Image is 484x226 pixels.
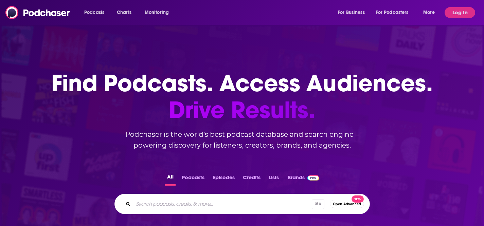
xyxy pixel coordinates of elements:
img: Podchaser - Follow, Share and Rate Podcasts [5,6,71,19]
button: open menu [79,7,113,18]
button: open menu [333,7,373,18]
a: BrandsPodchaser Pro [288,172,319,186]
a: Charts [112,7,136,18]
button: open menu [418,7,443,18]
button: open menu [372,7,418,18]
span: Drive Results. [51,97,433,124]
span: For Podcasters [376,8,409,17]
img: Podchaser Pro [307,175,319,181]
span: Podcasts [84,8,104,17]
h1: Find Podcasts. Access Audiences. [51,70,433,124]
div: Search podcasts, credits, & more... [114,194,370,214]
button: open menu [140,7,178,18]
span: ⌘ K [312,199,324,209]
h2: Podchaser is the world’s best podcast database and search engine – powering discovery for listene... [106,129,378,151]
span: More [423,8,435,17]
span: Monitoring [145,8,169,17]
button: Podcasts [180,172,207,186]
input: Search podcasts, credits, & more... [133,199,312,209]
button: Episodes [211,172,237,186]
span: For Business [338,8,365,17]
span: Open Advanced [333,202,361,206]
span: New [352,195,364,203]
button: All [165,172,176,186]
button: Log In [445,7,475,18]
button: Credits [241,172,263,186]
span: Charts [117,8,131,17]
button: Lists [267,172,281,186]
button: Open AdvancedNew [330,200,364,208]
